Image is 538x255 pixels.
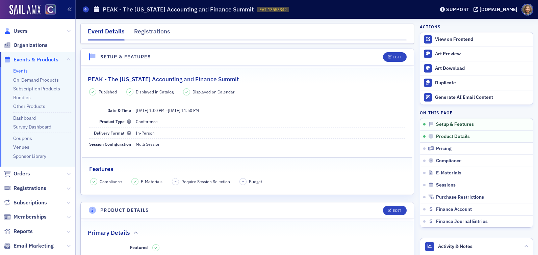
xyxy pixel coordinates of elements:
[175,179,177,184] span: –
[420,76,533,90] button: Duplicate
[136,141,160,147] span: Multi Session
[4,199,47,206] a: Subscriptions
[383,206,406,215] button: Edit
[435,94,530,101] div: Generate AI Email Content
[14,27,28,35] span: Users
[136,105,406,116] dd: –
[14,56,58,63] span: Events & Products
[134,27,170,39] div: Registrations
[435,51,530,57] div: Art Preview
[13,135,32,141] a: Coupons
[4,242,54,250] a: Email Marketing
[100,53,151,60] h4: Setup & Features
[420,61,533,76] a: Art Download
[13,86,60,92] a: Subscription Products
[14,170,30,177] span: Orders
[4,170,30,177] a: Orders
[435,80,530,86] div: Duplicate
[249,178,262,185] span: Budget
[420,110,533,116] h4: On this page
[420,90,533,105] button: Generate AI Email Content
[99,119,131,124] span: Product Type
[259,7,287,12] span: EVT-13553342
[13,68,28,74] a: Events
[14,185,46,192] span: Registrations
[181,108,199,113] time: 11:50 PM
[89,141,131,147] span: Session Configuration
[436,206,472,213] span: Finance Account
[446,6,469,12] div: Support
[100,207,149,214] h4: Product Details
[436,194,484,200] span: Purchase Restrictions
[88,228,130,237] h2: Primary Details
[88,75,239,84] h2: PEAK - The [US_STATE] Accounting and Finance Summit
[136,119,158,124] span: Conference
[420,47,533,61] a: Art Preview
[9,5,41,16] img: SailAMX
[88,27,125,40] div: Event Details
[45,4,56,15] img: SailAMX
[420,24,441,30] h4: Actions
[436,146,452,152] span: Pricing
[393,209,401,213] div: Edit
[393,55,401,59] div: Edit
[436,182,456,188] span: Sessions
[107,108,131,113] span: Date & Time
[436,134,470,140] span: Product Details
[13,144,29,150] a: Venues
[473,7,520,12] button: [DOMAIN_NAME]
[521,4,533,16] span: Profile
[242,179,244,184] span: –
[141,178,162,185] span: E-Materials
[14,242,54,250] span: Email Marketing
[13,153,46,159] a: Sponsor Library
[4,56,58,63] a: Events & Products
[13,115,36,121] a: Dashboard
[436,170,461,176] span: E-Materials
[383,52,406,62] button: Edit
[168,108,180,113] span: [DATE]
[13,103,45,109] a: Other Products
[4,27,28,35] a: Users
[100,178,122,185] span: Compliance
[136,108,148,113] span: [DATE]
[13,77,59,83] a: On-Demand Products
[436,121,474,128] span: Setup & Features
[435,65,530,72] div: Art Download
[99,89,117,95] span: Published
[14,41,48,49] span: Organizations
[4,41,48,49] a: Organizations
[436,158,462,164] span: Compliance
[89,165,113,173] h2: Features
[13,94,31,101] a: Bundles
[436,219,488,225] span: Finance Journal Entries
[14,199,47,206] span: Subscriptions
[41,4,56,16] a: View Homepage
[438,243,472,250] span: Activity & Notes
[14,213,47,221] span: Memberships
[4,228,33,235] a: Reports
[103,5,254,13] h1: PEAK - The [US_STATE] Accounting and Finance Summit
[4,213,47,221] a: Memberships
[13,124,51,130] a: Survey Dashboard
[130,245,148,250] span: Featured
[136,89,174,95] span: Displayed in Catalog
[94,130,131,136] span: Delivery Format
[181,178,230,185] span: Require Session Selection
[480,6,517,12] div: [DOMAIN_NAME]
[136,130,155,136] span: In-Person
[435,36,530,42] div: View on Frontend
[14,228,33,235] span: Reports
[149,108,164,113] time: 1:00 PM
[420,32,533,47] a: View on Frontend
[193,89,235,95] span: Displayed on Calendar
[4,185,46,192] a: Registrations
